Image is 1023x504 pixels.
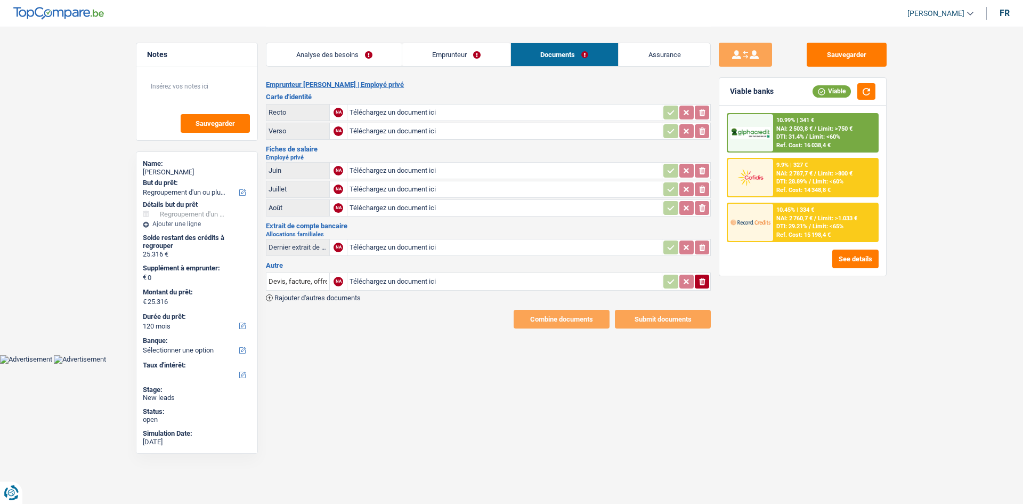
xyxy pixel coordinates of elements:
[143,361,249,370] label: Taux d'intérêt:
[143,337,249,345] label: Banque:
[143,438,251,446] div: [DATE]
[143,386,251,394] div: Stage:
[181,114,250,133] button: Sauvegarder
[269,185,327,193] div: Juillet
[334,126,343,136] div: NA
[143,394,251,402] div: New leads
[269,166,327,174] div: Juin
[776,215,813,222] span: NAI: 2 760,7 €
[266,294,361,301] button: Rajouter d'autres documents
[776,178,807,185] span: DTI: 28.89%
[818,170,852,177] span: Limit: >800 €
[776,206,814,213] div: 10.45% | 334 €
[806,133,808,140] span: /
[266,231,711,237] h2: Allocations familiales
[809,178,811,185] span: /
[776,170,813,177] span: NAI: 2 787,7 €
[266,146,711,153] h3: Fiches de salaire
[266,43,402,66] a: Analyse des besoins
[269,108,327,116] div: Recto
[619,43,710,66] a: Assurance
[269,127,327,135] div: Verso
[143,429,251,438] div: Simulation Date:
[143,168,251,177] div: [PERSON_NAME]
[807,43,887,67] button: Sauvegarder
[143,273,147,282] span: €
[334,185,343,194] div: NA
[13,7,104,20] img: TopCompare Logo
[511,43,618,66] a: Documents
[334,108,343,117] div: NA
[402,43,510,66] a: Emprunteur
[143,220,251,228] div: Ajouter une ligne
[514,310,610,329] button: Combine documents
[814,215,816,222] span: /
[143,313,249,321] label: Durée du prêt:
[730,212,770,232] img: Record Credits
[143,264,249,273] label: Supplément à emprunter:
[54,355,106,364] img: Advertisement
[809,133,840,140] span: Limit: <60%
[776,142,831,149] div: Ref. Cost: 16 038,4 €
[776,162,808,169] div: 9.9% | 327 €
[814,125,816,132] span: /
[776,133,804,140] span: DTI: 31.4%
[776,223,807,230] span: DTI: 29.21%
[266,222,711,229] h3: Extrait de compte bancaire
[776,187,831,194] div: Ref. Cost: 14 348,8 €
[776,231,831,238] div: Ref. Cost: 15 198,4 €
[266,262,711,269] h3: Autre
[730,127,770,139] img: AlphaCredit
[818,125,852,132] span: Limit: >750 €
[274,294,361,301] span: Rajouter d'autres documents
[334,277,343,286] div: NA
[818,215,857,222] span: Limit: >1.033 €
[813,223,843,230] span: Limit: <65%
[730,87,774,96] div: Viable banks
[143,179,249,187] label: But du prêt:
[1000,8,1010,18] div: fr
[266,93,711,100] h3: Carte d'identité
[334,166,343,175] div: NA
[143,415,251,424] div: open
[832,250,879,268] button: See details
[143,250,251,259] div: 25.316 €
[776,117,814,124] div: 10.99% | 341 €
[269,204,327,212] div: Août
[814,170,816,177] span: /
[143,288,249,297] label: Montant du prêt:
[334,203,343,213] div: NA
[899,5,973,22] a: [PERSON_NAME]
[196,120,235,127] span: Sauvegarder
[143,234,251,250] div: Solde restant des crédits à regrouper
[143,407,251,416] div: Status:
[143,298,147,306] span: €
[269,243,327,251] div: Dernier extrait de compte pour vos allocations familiales
[143,159,251,168] div: Name:
[147,50,247,59] h5: Notes
[813,178,843,185] span: Limit: <60%
[730,167,770,187] img: Cofidis
[334,243,343,252] div: NA
[776,125,813,132] span: NAI: 2 503,8 €
[907,9,964,18] span: [PERSON_NAME]
[615,310,711,329] button: Submit documents
[266,81,711,89] h2: Emprunteur [PERSON_NAME] | Employé privé
[143,201,251,209] div: Détails but du prêt
[809,223,811,230] span: /
[813,85,851,97] div: Viable
[266,155,711,161] h2: Employé privé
